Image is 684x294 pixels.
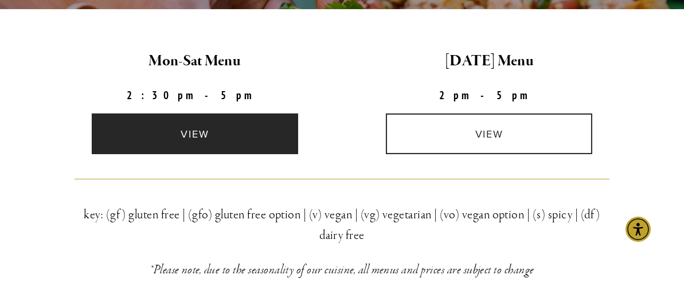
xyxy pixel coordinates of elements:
[439,88,539,102] strong: 2pm-5pm
[626,217,651,242] div: Accessibility Menu
[150,262,534,278] em: *Please note, due to the seasonality of our cuisine, all menus and prices are subject to change
[75,205,609,246] h3: key: (gf) gluten free | (gfo) gluten free option | (v) vegan | (vg) vegetarian | (vo) vegan optio...
[92,113,298,154] a: view
[127,88,263,102] strong: 2:30pm-5pm
[386,113,592,154] a: view
[57,49,333,73] h2: Mon-Sat Menu
[352,49,627,73] h2: [DATE] Menu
